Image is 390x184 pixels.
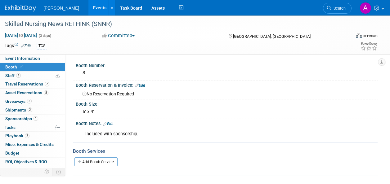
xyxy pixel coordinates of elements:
div: Booth Number: [76,61,378,69]
span: Sponsorships [5,116,38,121]
a: Travel Reservations2 [0,80,65,88]
span: Budget [5,151,19,156]
div: Booth Reservation & Invoice: [76,81,378,89]
span: Attachments [5,168,36,173]
span: 5 [32,168,36,173]
span: 2 [25,134,29,138]
div: Included with sponsorship. [81,128,318,140]
span: Misc. Expenses & Credits [5,142,54,147]
span: Travel Reservations [5,81,49,86]
div: Booth Size: [76,99,378,107]
span: Search [331,6,346,11]
a: Asset Reservations8 [0,89,65,97]
div: In-Person [363,33,378,38]
span: Tasks [5,125,16,130]
img: Amber Vincent [360,2,371,14]
a: Tasks [0,123,65,132]
div: Event Format [323,32,378,42]
span: Shipments [5,107,32,112]
div: Booth Services [73,148,378,155]
span: Event Information [5,56,40,61]
span: 2 [28,107,32,112]
div: Skilled Nursing News RETHINK (SNNR) [3,19,346,30]
span: 2 [45,82,49,86]
a: Add Booth Service [74,157,118,166]
div: 8 [80,68,373,78]
span: 1 [34,116,38,121]
span: Potential Scheduling Conflict -- at least one attendee is tagged in another overlapping event. [56,73,60,79]
span: 4 [16,73,21,78]
span: [DATE] [DATE] [5,33,37,38]
span: ROI, Objectives & ROO [5,159,47,164]
div: Booth Notes: [76,119,378,127]
span: Staff [5,73,21,78]
a: Misc. Expenses & Credits [0,140,65,149]
a: Edit [135,83,145,88]
a: Playbook2 [0,132,65,140]
span: Giveaways [5,99,32,104]
a: Budget [0,149,65,157]
a: Giveaways3 [0,97,65,106]
span: Asset Reservations [5,90,48,95]
img: ExhibitDay [5,5,36,11]
td: Personalize Event Tab Strip [42,168,52,176]
a: Sponsorships1 [0,115,65,123]
div: TCS [37,43,47,49]
span: Booth [5,64,24,69]
span: 3 [27,99,32,103]
div: 6' x 4' [80,107,373,116]
span: [GEOGRAPHIC_DATA], [GEOGRAPHIC_DATA] [233,34,311,39]
a: Edit [21,44,31,48]
button: Committed [100,33,137,39]
i: Booth reservation complete [20,65,23,68]
span: [PERSON_NAME] [43,6,79,11]
a: Attachments5 [0,166,65,175]
td: Tags [5,42,31,50]
a: Booth [0,63,65,71]
img: Format-Inperson.png [356,33,362,38]
td: Toggle Event Tabs [52,168,65,176]
a: ROI, Objectives & ROO [0,158,65,166]
div: No Reservation Required [80,89,373,97]
a: Event Information [0,54,65,63]
span: to [18,33,24,38]
a: Edit [103,122,114,126]
a: Search [323,3,352,14]
a: Shipments2 [0,106,65,114]
div: Event Rating [361,42,377,46]
span: Playbook [5,133,29,138]
span: (3 days) [38,34,51,38]
a: Staff4 [0,72,65,80]
span: 8 [44,90,48,95]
